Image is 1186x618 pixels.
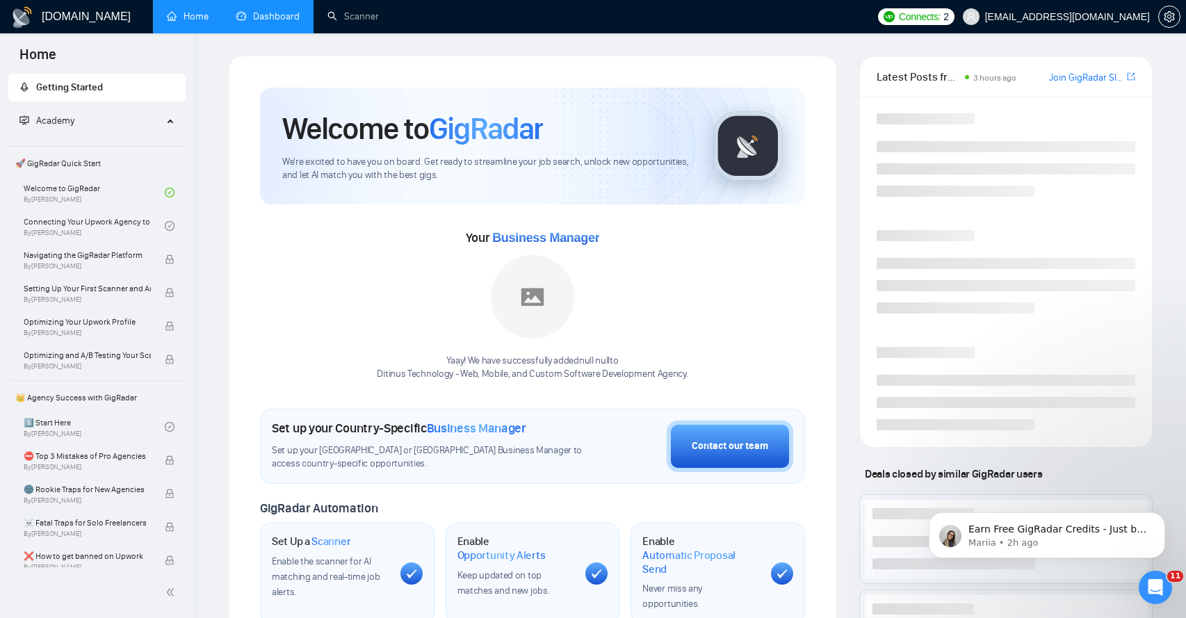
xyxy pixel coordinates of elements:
img: gigradar-logo.png [713,111,783,181]
span: By [PERSON_NAME] [24,262,151,270]
span: Set up your [GEOGRAPHIC_DATA] or [GEOGRAPHIC_DATA] Business Manager to access country-specific op... [272,444,585,471]
span: By [PERSON_NAME] [24,496,151,505]
span: Scanner [311,535,350,548]
span: By [PERSON_NAME] [24,295,151,304]
span: 11 [1167,571,1183,582]
span: By [PERSON_NAME] [24,329,151,337]
a: Welcome to GigRadarBy[PERSON_NAME] [24,177,165,208]
span: lock [165,455,174,465]
span: export [1127,71,1135,82]
span: Academy [19,115,74,127]
span: setting [1159,11,1180,22]
span: By [PERSON_NAME] [24,463,151,471]
a: 1️⃣ Start HereBy[PERSON_NAME] [24,412,165,442]
span: Deals closed by similar GigRadar users [859,462,1048,486]
span: check-circle [165,188,174,197]
span: Optimizing Your Upwork Profile [24,315,151,329]
span: GigRadar Automation [260,501,377,516]
img: placeholder.png [491,255,574,339]
img: upwork-logo.png [884,11,895,22]
span: Enable the scanner for AI matching and real-time job alerts. [272,555,380,598]
span: Keep updated on top matches and new jobs. [457,569,550,596]
span: Automatic Proposal Send [642,548,760,576]
span: Opportunity Alerts [457,548,546,562]
span: 2 [943,9,949,24]
a: searchScanner [327,10,379,22]
img: logo [11,6,33,29]
span: lock [165,555,174,565]
span: Setting Up Your First Scanner and Auto-Bidder [24,282,151,295]
a: homeHome [167,10,209,22]
button: setting [1158,6,1180,28]
span: 🚀 GigRadar Quick Start [10,149,184,177]
span: lock [165,522,174,532]
span: ☠️ Fatal Traps for Solo Freelancers [24,516,151,530]
button: Contact our team [667,421,793,472]
span: Navigating the GigRadar Platform [24,248,151,262]
li: Getting Started [8,74,186,101]
span: Connects: [899,9,941,24]
span: By [PERSON_NAME] [24,530,151,538]
span: ⛔ Top 3 Mistakes of Pro Agencies [24,449,151,463]
div: Yaay! We have successfully added null null to [377,355,688,381]
span: Business Manager [427,421,526,436]
a: export [1127,70,1135,83]
span: user [966,12,976,22]
p: Ditinus Technology - Web, Mobile, and Custom Software Development Agency . [377,368,688,381]
a: setting [1158,11,1180,22]
span: rocket [19,82,29,92]
span: 🌚 Rookie Traps for New Agencies [24,482,151,496]
iframe: Intercom live chat [1139,571,1172,604]
span: Home [8,44,67,74]
span: Latest Posts from the GigRadar Community [877,68,961,86]
div: Contact our team [692,439,768,454]
span: Academy [36,115,74,127]
span: 3 hours ago [973,73,1016,83]
h1: Enable [457,535,575,562]
h1: Enable [642,535,760,576]
span: Business Manager [492,231,599,245]
h1: Set Up a [272,535,350,548]
span: double-left [165,585,179,599]
h1: Set up your Country-Specific [272,421,526,436]
span: check-circle [165,221,174,231]
span: fund-projection-screen [19,115,29,125]
a: dashboardDashboard [236,10,300,22]
span: Your [466,230,600,245]
span: lock [165,321,174,331]
span: By [PERSON_NAME] [24,362,151,371]
span: Optimizing and A/B Testing Your Scanner for Better Results [24,348,151,362]
span: Getting Started [36,81,103,93]
span: lock [165,288,174,298]
span: lock [165,254,174,264]
span: By [PERSON_NAME] [24,563,151,571]
h1: Welcome to [282,110,543,147]
span: 👑 Agency Success with GigRadar [10,384,184,412]
span: lock [165,489,174,498]
span: Never miss any opportunities. [642,583,702,610]
span: ❌ How to get banned on Upwork [24,549,151,563]
iframe: Intercom notifications message [908,483,1186,580]
span: We're excited to have you on board. Get ready to streamline your job search, unlock new opportuni... [282,156,691,182]
span: GigRadar [429,110,543,147]
a: Join GigRadar Slack Community [1049,70,1124,86]
a: Connecting Your Upwork Agency to GigRadarBy[PERSON_NAME] [24,211,165,241]
span: lock [165,355,174,364]
span: check-circle [165,422,174,432]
